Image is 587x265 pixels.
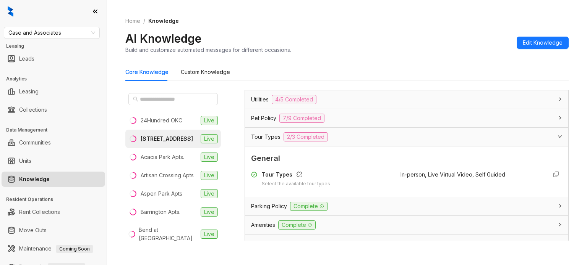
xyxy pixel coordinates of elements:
div: Tour Types2/3 Completed [245,128,568,146]
span: 7/9 Completed [279,114,324,123]
span: Live [201,171,218,180]
span: collapsed [558,97,562,101]
div: Tour Types [262,170,330,180]
a: Move Outs [19,223,47,238]
img: logo [8,6,13,17]
div: Rent Collections [245,234,568,252]
div: Utilities4/5 Completed [245,90,568,109]
span: Edit Knowledge [523,39,563,47]
a: Rent Collections [19,204,60,220]
a: Home [124,17,142,25]
span: collapsed [558,116,562,120]
span: Live [201,207,218,217]
div: 24Hundred OKC [141,116,182,125]
span: Live [201,189,218,198]
a: Units [19,153,31,169]
h3: Analytics [6,75,107,82]
div: Pet Policy7/9 Completed [245,109,568,127]
div: Aspen Park Apts [141,190,182,198]
div: AmenitiesComplete [245,216,568,234]
div: Custom Knowledge [181,68,230,76]
div: Select the available tour types [262,180,330,188]
span: In-person, Live Virtual Video, Self Guided [401,171,505,178]
span: Live [201,134,218,143]
a: Communities [19,135,51,150]
a: Leads [19,51,34,66]
li: Units [2,153,105,169]
span: 2/3 Completed [284,132,328,141]
span: Case and Associates [8,27,95,39]
div: Acacia Park Apts. [141,153,184,161]
li: Knowledge [2,172,105,187]
h3: Resident Operations [6,196,107,203]
span: Tour Types [251,133,281,141]
li: / [143,17,145,25]
div: [STREET_ADDRESS] [141,135,193,143]
span: General [251,153,562,164]
span: Amenities [251,221,275,229]
li: Rent Collections [2,204,105,220]
div: Parking PolicyComplete [245,197,568,215]
li: Leasing [2,84,105,99]
li: Collections [2,102,105,117]
span: 4/5 Completed [272,95,316,104]
li: Communities [2,135,105,150]
span: collapsed [558,204,562,208]
span: Live [201,153,218,162]
a: Knowledge [19,172,50,187]
span: Live [201,230,218,239]
span: Live [201,116,218,125]
div: Core Knowledge [125,68,169,76]
span: Utilities [251,95,269,104]
span: Pet Policy [251,114,276,122]
div: Bend at [GEOGRAPHIC_DATA] [139,226,198,243]
span: Knowledge [148,18,179,24]
span: Complete [290,202,328,211]
div: Barrington Apts. [141,208,180,216]
li: Move Outs [2,223,105,238]
div: Artisan Crossing Apts [141,171,194,180]
li: Maintenance [2,241,105,256]
li: Leads [2,51,105,66]
span: Complete [278,220,316,230]
button: Edit Knowledge [517,37,569,49]
span: search [133,96,138,102]
h2: AI Knowledge [125,31,201,46]
span: collapsed [558,222,562,227]
span: Parking Policy [251,202,287,210]
h3: Data Management [6,127,107,133]
span: Coming Soon [56,245,93,253]
span: Rent Collections [251,239,292,247]
span: expanded [558,134,562,139]
a: Leasing [19,84,39,99]
a: Collections [19,102,47,117]
h3: Leasing [6,43,107,50]
div: Build and customize automated messages for different occasions. [125,46,291,54]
